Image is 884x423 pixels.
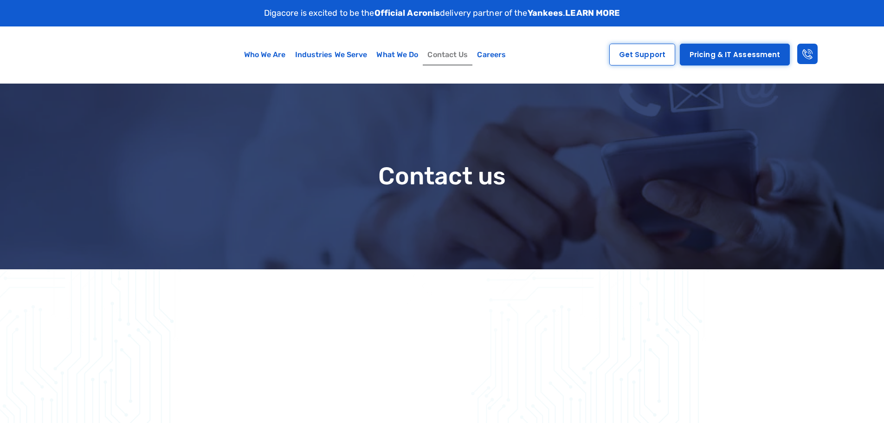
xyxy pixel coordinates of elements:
[239,44,290,65] a: Who We Are
[565,8,620,18] a: LEARN MORE
[145,163,739,189] h1: Contact us
[264,7,620,20] p: Digacore is excited to be the delivery partner of the .
[690,51,780,58] span: Pricing & IT Assessment
[372,44,423,65] a: What We Do
[609,44,675,65] a: Get Support
[472,44,510,65] a: Careers
[528,8,563,18] strong: Yankees
[174,44,576,65] nav: Menu
[290,44,372,65] a: Industries We Serve
[18,31,129,78] img: Digacore logo 1
[680,44,790,65] a: Pricing & IT Assessment
[423,44,472,65] a: Contact Us
[619,51,665,58] span: Get Support
[374,8,440,18] strong: Official Acronis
